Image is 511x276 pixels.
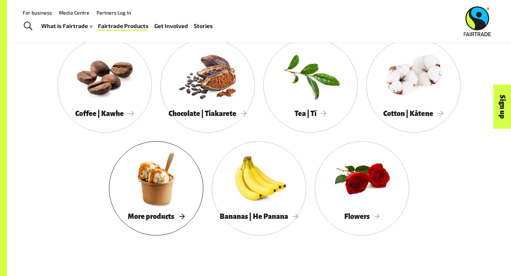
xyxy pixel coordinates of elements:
[57,38,152,133] a: Coffee | Kawhe
[383,110,444,117] span: Cotton | Kātene
[220,212,298,220] span: Bananas | He Panana
[160,38,255,133] a: Chocolate | Tiakarete
[464,6,491,36] img: Fairtrade Australia New Zealand logo
[169,110,247,117] span: Chocolate | Tiakarete
[194,21,213,31] a: Stories
[295,110,327,117] span: Tea | Tī
[23,10,52,16] a: For business
[315,141,409,236] a: Flowers
[263,38,358,133] a: Tea | Tī
[98,21,149,31] a: Fairtrade Products
[154,21,188,31] a: Get Involved
[128,212,185,220] span: More products
[41,21,92,31] a: What is Fairtrade
[212,141,306,236] a: Bananas | He Panana
[344,212,380,220] span: Flowers
[59,10,89,16] a: Media Centre
[97,10,131,16] a: Partners Log In
[109,141,203,236] a: More products
[366,38,461,133] a: Cotton | Kātene
[19,17,37,35] a: Toggle Search
[75,110,134,117] span: Coffee | Kawhe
